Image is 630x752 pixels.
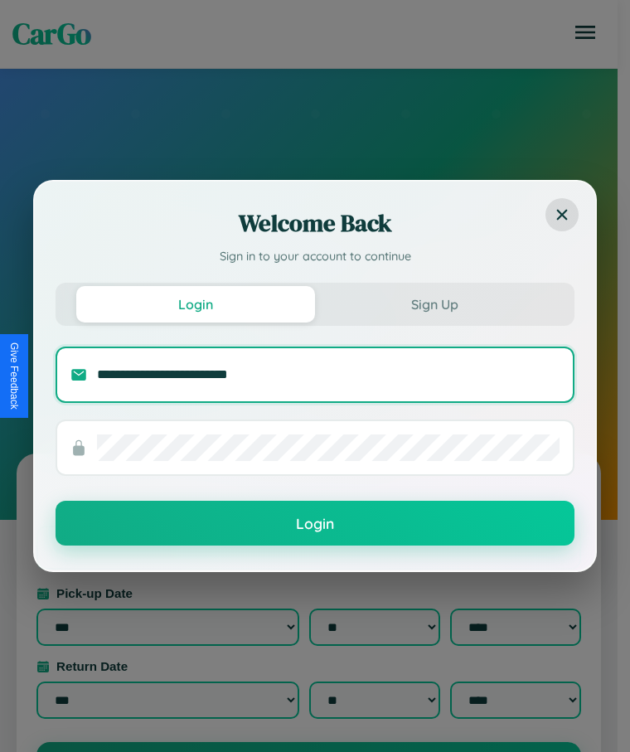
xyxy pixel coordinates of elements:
button: Login [56,501,574,546]
div: Give Feedback [8,342,20,410]
h2: Welcome Back [56,206,574,240]
button: Sign Up [315,286,554,323]
p: Sign in to your account to continue [56,248,574,266]
button: Login [76,286,315,323]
